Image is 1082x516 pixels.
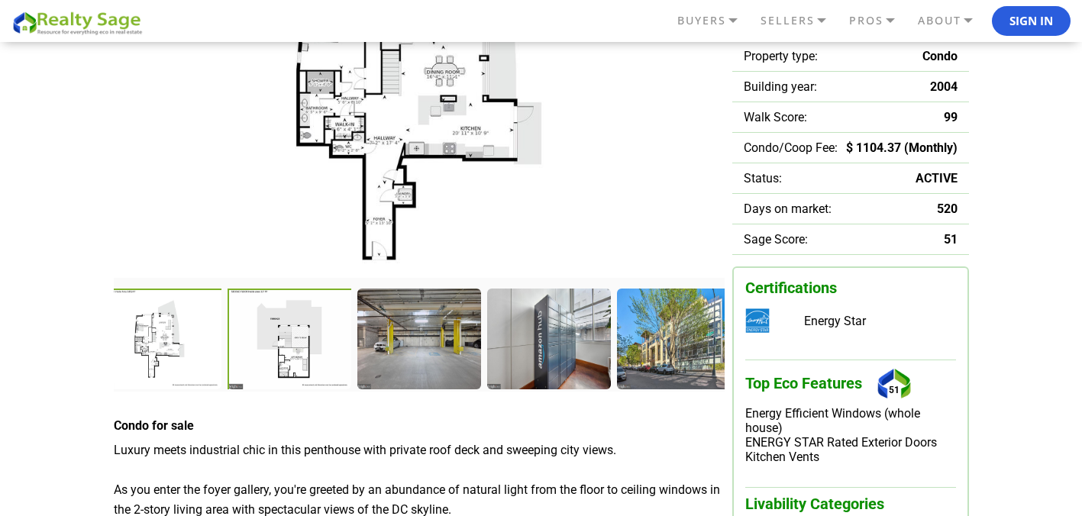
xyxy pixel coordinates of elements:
h3: Livability Categories [745,487,956,513]
span: Energy Star [804,314,866,328]
span: 520 [937,202,958,216]
span: Condo/Coop Fee: [744,140,838,155]
span: Condo [922,49,958,63]
a: BUYERS [673,8,757,34]
span: $ 1104.37 (Monthly) [846,140,958,155]
div: Energy Efficient Windows (whole house) ENERGY STAR Rated Exterior Doors Kitchen Vents [745,406,956,464]
div: 51 [874,360,916,406]
a: SELLERS [757,8,845,34]
h3: Certifications [745,279,956,297]
span: Building year: [744,79,817,94]
span: ACTIVE [916,171,958,185]
span: 2004 [930,79,958,94]
span: Status: [744,171,782,185]
span: Property type: [744,49,818,63]
span: Days on market: [744,202,832,216]
h4: Condo for sale [114,418,725,433]
h3: Top Eco Features [745,360,956,406]
span: 51 [944,232,958,247]
img: REALTY SAGE [11,9,149,36]
button: Sign In [992,6,1071,37]
a: PROS [845,8,914,34]
span: 99 [944,110,958,124]
a: ABOUT [914,8,992,34]
span: Walk Score: [744,110,807,124]
span: Sage Score: [744,232,808,247]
